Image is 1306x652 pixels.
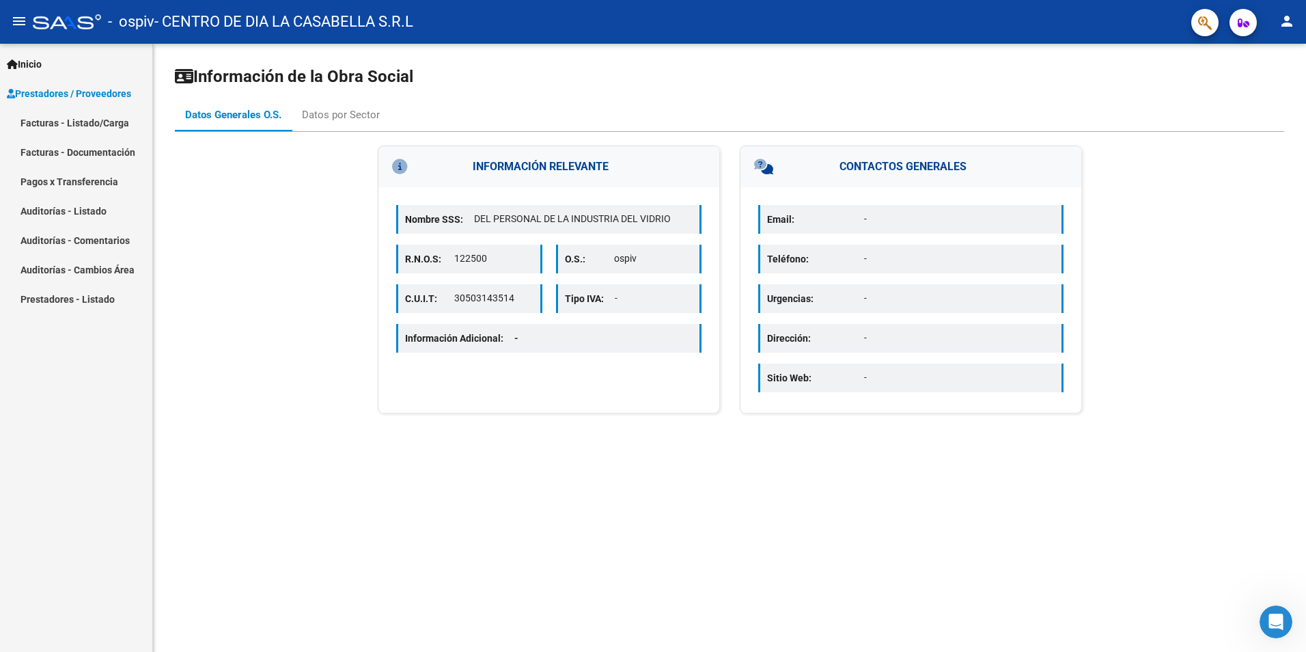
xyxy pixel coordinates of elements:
[454,252,533,266] p: 122500
[154,7,413,37] span: - CENTRO DE DIA LA CASABELLA S.R.L
[405,252,454,267] p: R.N.O.S:
[405,212,474,227] p: Nombre SSS:
[514,333,518,344] span: -
[11,13,27,29] mat-icon: menu
[864,212,1055,226] p: -
[1260,606,1292,638] iframe: Intercom live chat
[1279,13,1295,29] mat-icon: person
[864,331,1055,345] p: -
[864,370,1055,385] p: -
[185,107,281,122] div: Datos Generales O.S.
[405,331,529,346] p: Información Adicional:
[7,57,42,72] span: Inicio
[175,66,1284,87] h1: Información de la Obra Social
[614,252,693,266] p: ospiv
[108,7,154,37] span: - ospiv
[767,212,864,227] p: Email:
[378,146,719,187] h3: INFORMACIÓN RELEVANTE
[7,86,131,101] span: Prestadores / Proveedores
[565,252,614,267] p: O.S.:
[302,107,380,122] div: Datos por Sector
[565,291,615,306] p: Tipo IVA:
[615,291,693,305] p: -
[767,331,864,346] p: Dirección:
[405,291,454,306] p: C.U.I.T:
[474,212,693,226] p: DEL PERSONAL DE LA INDUSTRIA DEL VIDRIO
[454,291,533,305] p: 30503143514
[740,146,1081,187] h3: CONTACTOS GENERALES
[864,291,1055,305] p: -
[767,370,864,385] p: Sitio Web:
[864,252,1055,266] p: -
[767,252,864,267] p: Teléfono:
[767,291,864,306] p: Urgencias:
